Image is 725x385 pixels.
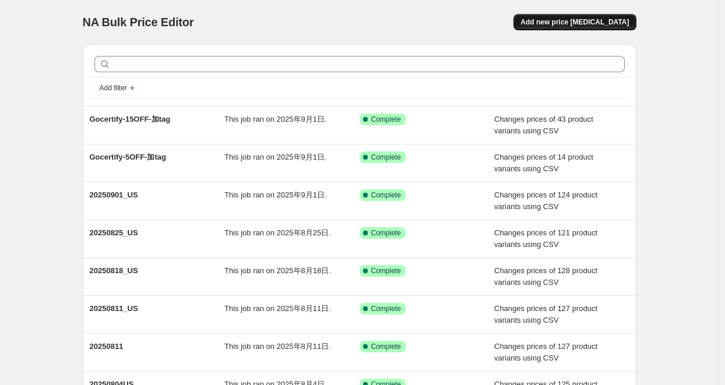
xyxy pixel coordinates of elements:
span: Changes prices of 43 product variants using CSV [494,115,593,135]
span: 20250818_US [90,266,138,275]
span: Add filter [100,83,127,93]
span: Gocertify-5OFF-加tag [90,153,166,161]
span: NA Bulk Price Editor [83,16,194,29]
span: Complete [371,266,401,275]
span: This job ran on 2025年9月1日. [224,190,327,199]
span: Complete [371,115,401,124]
span: Complete [371,304,401,313]
button: Add new price [MEDICAL_DATA] [513,14,636,30]
button: Add filter [94,81,141,95]
span: Complete [371,342,401,351]
span: Add new price [MEDICAL_DATA] [520,17,629,27]
span: This job ran on 2025年9月1日. [224,115,327,123]
span: Changes prices of 127 product variants using CSV [494,304,597,324]
span: 20250901_US [90,190,138,199]
span: Complete [371,153,401,162]
span: 20250811 [90,342,124,351]
span: Changes prices of 128 product variants using CSV [494,266,597,287]
span: Changes prices of 14 product variants using CSV [494,153,593,173]
span: This job ran on 2025年8月11日. [224,304,331,313]
span: Changes prices of 121 product variants using CSV [494,228,597,249]
span: 20250811_US [90,304,138,313]
span: This job ran on 2025年9月1日. [224,153,327,161]
span: Gocertify-15OFF-加tag [90,115,171,123]
span: This job ran on 2025年8月25日. [224,228,331,237]
span: Changes prices of 127 product variants using CSV [494,342,597,362]
span: 20250825_US [90,228,138,237]
span: Complete [371,228,401,238]
span: Changes prices of 124 product variants using CSV [494,190,597,211]
span: This job ran on 2025年8月11日. [224,342,331,351]
span: Complete [371,190,401,200]
span: This job ran on 2025年8月18日. [224,266,331,275]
